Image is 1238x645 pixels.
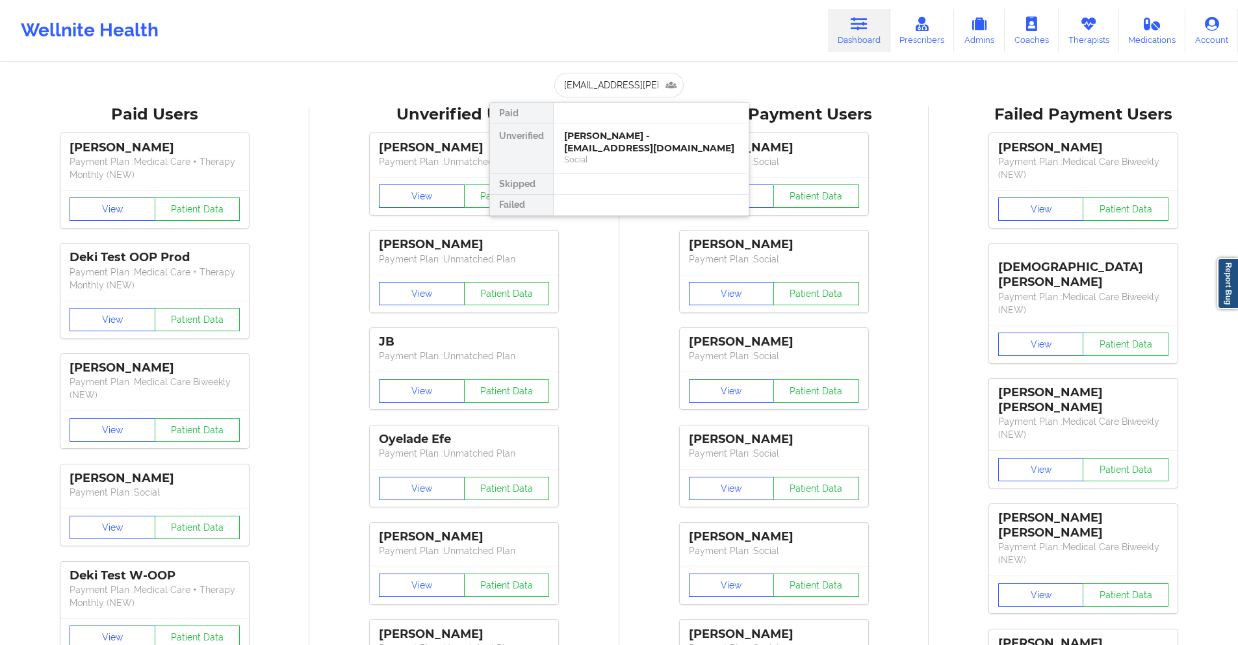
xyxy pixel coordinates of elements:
[70,486,240,499] p: Payment Plan : Social
[1059,9,1119,52] a: Therapists
[1005,9,1059,52] a: Coaches
[1185,9,1238,52] a: Account
[828,9,890,52] a: Dashboard
[318,105,610,125] div: Unverified Users
[155,516,240,539] button: Patient Data
[689,237,859,252] div: [PERSON_NAME]
[9,105,300,125] div: Paid Users
[689,627,859,642] div: [PERSON_NAME]
[379,140,549,155] div: [PERSON_NAME]
[689,379,775,403] button: View
[938,105,1229,125] div: Failed Payment Users
[998,415,1168,441] p: Payment Plan : Medical Care Biweekly (NEW)
[155,418,240,442] button: Patient Data
[998,458,1084,481] button: View
[70,360,240,375] div: [PERSON_NAME]
[379,335,549,349] div: JB
[379,155,549,168] p: Payment Plan : Unmatched Plan
[70,418,155,442] button: View
[379,544,549,557] p: Payment Plan : Unmatched Plan
[490,174,553,195] div: Skipped
[464,379,550,403] button: Patient Data
[70,155,240,181] p: Payment Plan : Medical Care + Therapy Monthly (NEW)
[998,290,1168,316] p: Payment Plan : Medical Care Biweekly (NEW)
[773,477,859,500] button: Patient Data
[689,432,859,447] div: [PERSON_NAME]
[379,237,549,252] div: [PERSON_NAME]
[689,447,859,460] p: Payment Plan : Social
[70,568,240,583] div: Deki Test W-OOP
[379,432,549,447] div: Oyelade Efe
[998,511,1168,540] div: [PERSON_NAME] [PERSON_NAME]
[890,9,955,52] a: Prescribers
[689,282,775,305] button: View
[70,308,155,331] button: View
[464,282,550,305] button: Patient Data
[689,477,775,500] button: View
[70,140,240,155] div: [PERSON_NAME]
[1119,9,1186,52] a: Medications
[998,583,1084,607] button: View
[773,574,859,597] button: Patient Data
[689,574,775,597] button: View
[379,184,465,208] button: View
[379,529,549,544] div: [PERSON_NAME]
[464,574,550,597] button: Patient Data
[773,282,859,305] button: Patient Data
[773,184,859,208] button: Patient Data
[998,197,1084,221] button: View
[998,140,1168,155] div: [PERSON_NAME]
[998,333,1084,356] button: View
[773,379,859,403] button: Patient Data
[70,266,240,292] p: Payment Plan : Medical Care + Therapy Monthly (NEW)
[379,379,465,403] button: View
[379,447,549,460] p: Payment Plan : Unmatched Plan
[954,9,1005,52] a: Admins
[1217,258,1238,309] a: Report Bug
[490,123,553,174] div: Unverified
[564,130,738,154] div: [PERSON_NAME] - [EMAIL_ADDRESS][DOMAIN_NAME]
[998,385,1168,415] div: [PERSON_NAME] [PERSON_NAME]
[70,516,155,539] button: View
[490,103,553,123] div: Paid
[464,477,550,500] button: Patient Data
[689,529,859,544] div: [PERSON_NAME]
[689,155,859,168] p: Payment Plan : Social
[490,195,553,216] div: Failed
[379,627,549,642] div: [PERSON_NAME]
[689,544,859,557] p: Payment Plan : Social
[379,253,549,266] p: Payment Plan : Unmatched Plan
[1083,583,1168,607] button: Patient Data
[379,574,465,597] button: View
[155,308,240,331] button: Patient Data
[628,105,920,125] div: Skipped Payment Users
[379,477,465,500] button: View
[1083,197,1168,221] button: Patient Data
[998,540,1168,566] p: Payment Plan : Medical Care Biweekly (NEW)
[689,140,859,155] div: [PERSON_NAME]
[564,154,738,165] div: Social
[1083,333,1168,356] button: Patient Data
[379,282,465,305] button: View
[689,335,859,349] div: [PERSON_NAME]
[1083,458,1168,481] button: Patient Data
[155,197,240,221] button: Patient Data
[379,349,549,362] p: Payment Plan : Unmatched Plan
[689,253,859,266] p: Payment Plan : Social
[689,349,859,362] p: Payment Plan : Social
[70,471,240,486] div: [PERSON_NAME]
[70,375,240,401] p: Payment Plan : Medical Care Biweekly (NEW)
[998,250,1168,290] div: [DEMOGRAPHIC_DATA][PERSON_NAME]
[70,250,240,265] div: Deki Test OOP Prod
[464,184,550,208] button: Patient Data
[998,155,1168,181] p: Payment Plan : Medical Care Biweekly (NEW)
[70,197,155,221] button: View
[70,583,240,609] p: Payment Plan : Medical Care + Therapy Monthly (NEW)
